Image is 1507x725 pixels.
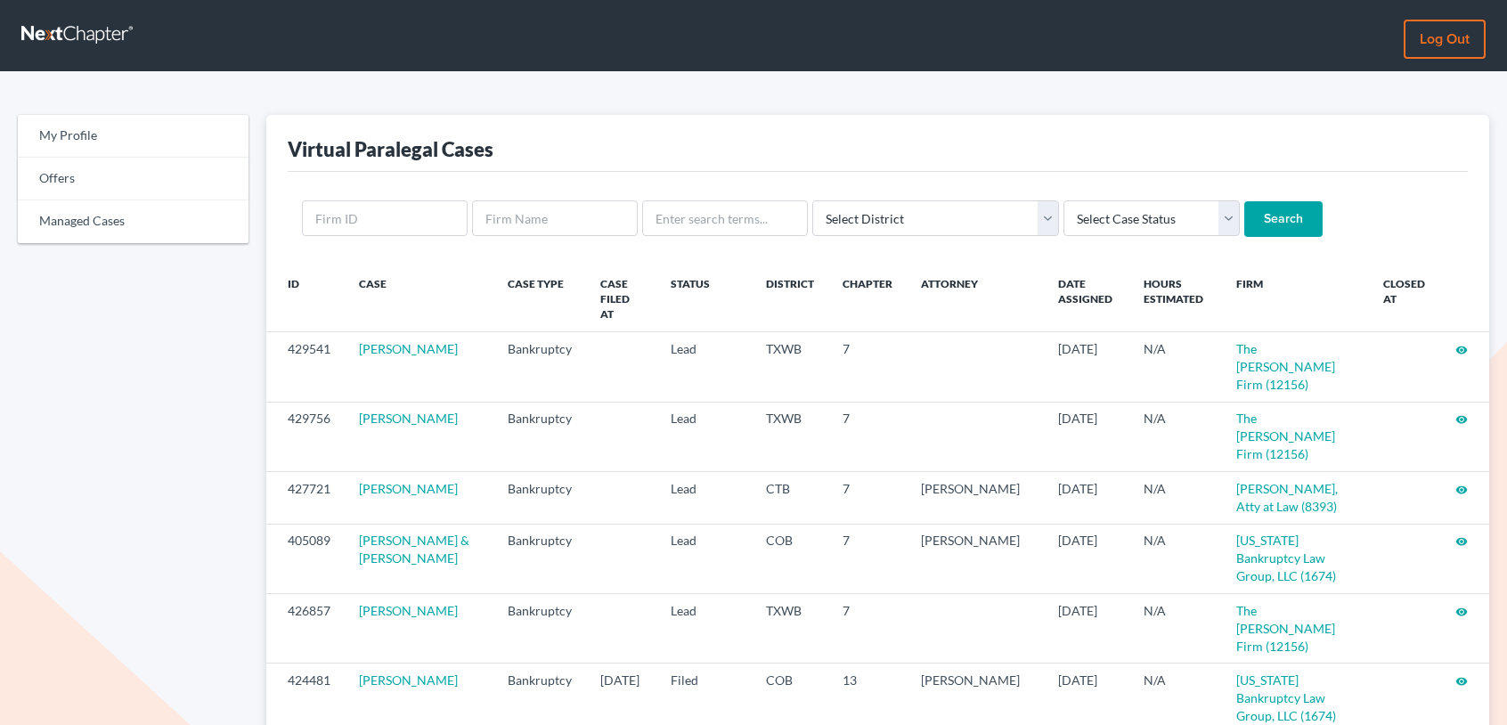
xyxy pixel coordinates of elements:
td: [DATE] [1044,402,1129,471]
a: Offers [18,158,248,200]
td: N/A [1129,332,1221,402]
th: ID [266,265,345,332]
a: visibility [1455,411,1468,426]
td: Lead [656,594,751,664]
th: Date Assigned [1044,265,1129,332]
a: visibility [1455,672,1468,688]
th: District [752,265,828,332]
a: [PERSON_NAME] [359,341,458,356]
td: N/A [1129,524,1221,593]
td: [DATE] [1044,472,1129,524]
a: [PERSON_NAME] [359,481,458,496]
td: N/A [1129,594,1221,664]
td: 427721 [266,472,345,524]
a: visibility [1455,603,1468,618]
td: [DATE] [1044,594,1129,664]
a: [PERSON_NAME] [359,672,458,688]
td: Bankruptcy [493,402,586,471]
th: Attorney [907,265,1044,332]
td: [PERSON_NAME] [907,472,1044,524]
td: TXWB [752,332,828,402]
a: visibility [1455,341,1468,356]
a: visibility [1455,481,1468,496]
td: Bankruptcy [493,594,586,664]
a: [PERSON_NAME] [359,603,458,618]
input: Firm ID [302,200,468,236]
a: The [PERSON_NAME] Firm (12156) [1236,603,1335,654]
td: 7 [828,332,907,402]
td: 429756 [266,402,345,471]
td: CTB [752,472,828,524]
td: 426857 [266,594,345,664]
a: [US_STATE] Bankruptcy Law Group, LLC (1674) [1236,672,1336,723]
a: [PERSON_NAME] & [PERSON_NAME] [359,533,469,566]
td: TXWB [752,594,828,664]
th: Status [656,265,751,332]
input: Enter search terms... [642,200,808,236]
td: 405089 [266,524,345,593]
th: Closed at [1369,265,1441,332]
a: Managed Cases [18,200,248,243]
td: Bankruptcy [493,472,586,524]
th: Case Filed At [586,265,657,332]
i: visibility [1455,484,1468,496]
th: Firm [1222,265,1369,332]
td: [DATE] [1044,332,1129,402]
a: Log out [1404,20,1486,59]
input: Search [1244,201,1323,237]
a: visibility [1455,533,1468,548]
td: 7 [828,402,907,471]
a: [PERSON_NAME] [359,411,458,426]
td: Lead [656,524,751,593]
td: COB [752,524,828,593]
i: visibility [1455,675,1468,688]
i: visibility [1455,606,1468,618]
td: N/A [1129,402,1221,471]
td: 7 [828,524,907,593]
th: Case Type [493,265,586,332]
i: visibility [1455,344,1468,356]
a: The [PERSON_NAME] Firm (12156) [1236,341,1335,392]
td: Lead [656,402,751,471]
input: Firm Name [472,200,638,236]
a: My Profile [18,115,248,158]
td: TXWB [752,402,828,471]
div: Virtual Paralegal Cases [288,136,493,162]
td: Lead [656,332,751,402]
td: Bankruptcy [493,332,586,402]
td: 7 [828,594,907,664]
td: [PERSON_NAME] [907,524,1044,593]
a: The [PERSON_NAME] Firm (12156) [1236,411,1335,461]
td: Bankruptcy [493,524,586,593]
td: 429541 [266,332,345,402]
td: [DATE] [1044,524,1129,593]
td: Lead [656,472,751,524]
i: visibility [1455,535,1468,548]
th: Case [345,265,493,332]
a: [PERSON_NAME], Atty at Law (8393) [1236,481,1338,514]
a: [US_STATE] Bankruptcy Law Group, LLC (1674) [1236,533,1336,583]
td: 7 [828,472,907,524]
th: Chapter [828,265,907,332]
td: N/A [1129,472,1221,524]
th: Hours Estimated [1129,265,1221,332]
i: visibility [1455,413,1468,426]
